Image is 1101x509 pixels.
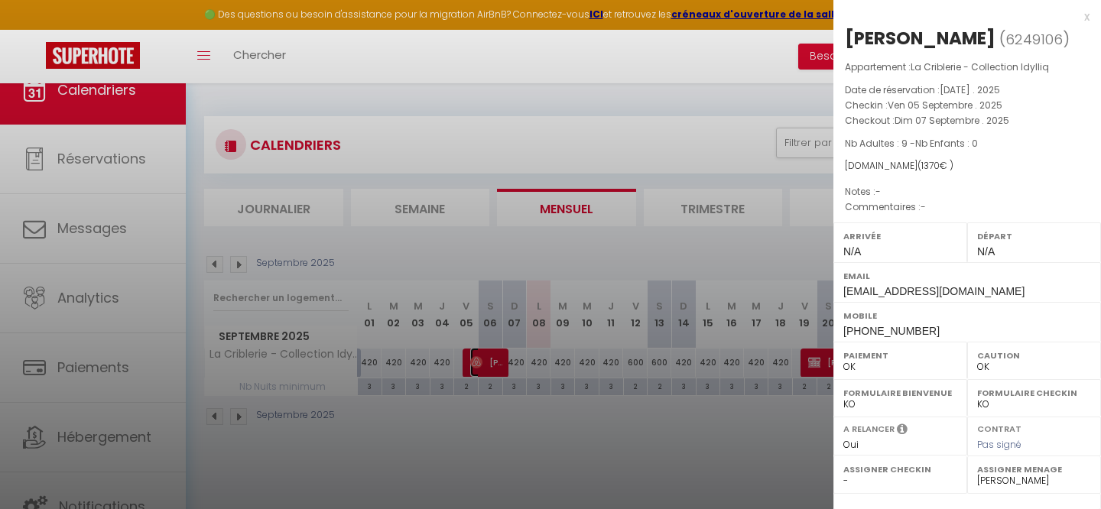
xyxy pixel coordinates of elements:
label: Email [843,268,1091,284]
span: - [921,200,926,213]
span: Nb Adultes : 9 - [845,137,978,150]
i: Sélectionner OUI si vous souhaiter envoyer les séquences de messages post-checkout [897,423,908,439]
span: - [875,185,881,198]
span: ( € ) [917,159,953,172]
span: [DATE] . 2025 [940,83,1000,96]
p: Checkin : [845,98,1090,113]
span: 1370 [921,159,940,172]
span: N/A [977,245,995,258]
div: x [833,8,1090,26]
div: [PERSON_NAME] [845,26,995,50]
span: ( ) [999,28,1070,50]
label: Assigner Checkin [843,462,957,477]
p: Notes : [845,184,1090,199]
span: La Criblerie - Collection Idylliq [911,60,1049,73]
span: Pas signé [977,438,1021,451]
span: N/A [843,245,861,258]
label: Mobile [843,308,1091,323]
span: [EMAIL_ADDRESS][DOMAIN_NAME] [843,285,1025,297]
div: [DOMAIN_NAME] [845,159,1090,173]
label: Formulaire Bienvenue [843,385,957,400]
span: Nb Enfants : 0 [915,137,978,150]
p: Date de réservation : [845,83,1090,98]
label: Paiement [843,348,957,363]
span: Ven 05 Septembre . 2025 [888,99,1002,112]
label: Formulaire Checkin [977,385,1091,400]
span: 6249106 [1005,30,1063,49]
p: Checkout : [845,113,1090,128]
p: Appartement : [845,60,1090,75]
span: [PHONE_NUMBER] [843,325,940,337]
p: Commentaires : [845,199,1090,215]
label: Assigner Menage [977,462,1091,477]
label: Contrat [977,423,1021,433]
label: Caution [977,348,1091,363]
label: Départ [977,229,1091,244]
span: Dim 07 Septembre . 2025 [895,114,1009,127]
label: A relancer [843,423,895,436]
label: Arrivée [843,229,957,244]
